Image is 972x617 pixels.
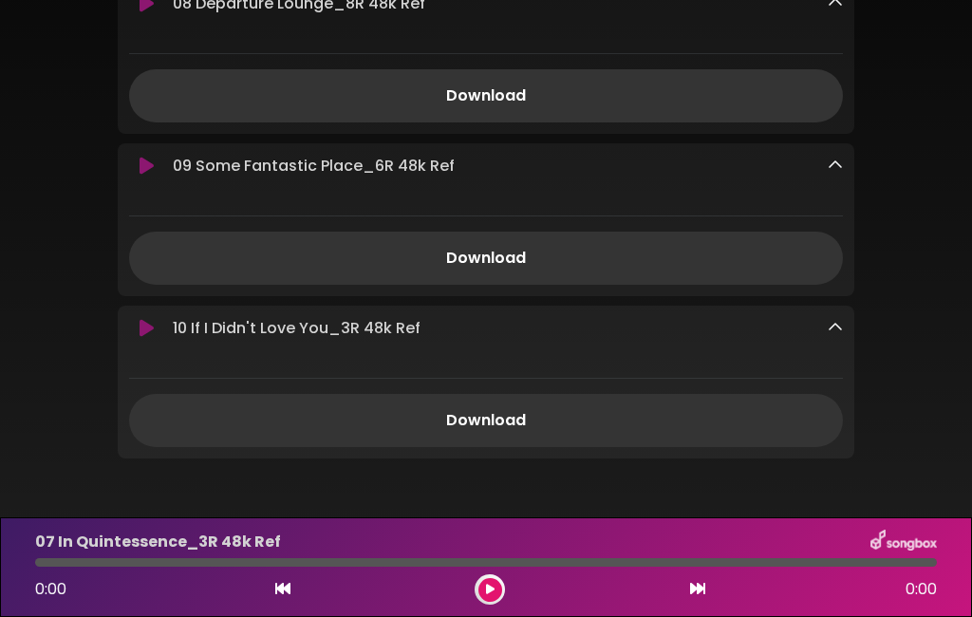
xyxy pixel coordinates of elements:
p: 09 Some Fantastic Place_6R 48k Ref [173,155,455,178]
p: 10 If I Didn't Love You_3R 48k Ref [173,317,421,340]
img: songbox-logo-white.png [870,530,937,554]
a: Download [129,232,843,285]
a: Download [129,69,843,122]
a: Download [129,394,843,447]
p: 07 In Quintessence_3R 48k Ref [35,531,281,553]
